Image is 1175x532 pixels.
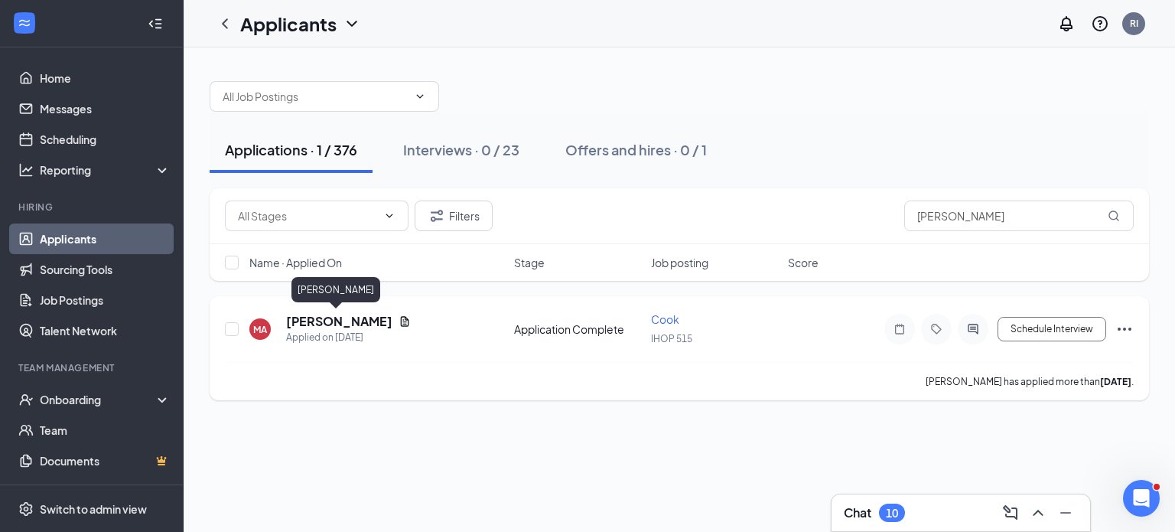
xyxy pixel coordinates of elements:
[1123,480,1160,517] iframe: Intercom live chat
[651,312,679,326] span: Cook
[18,201,168,214] div: Hiring
[216,15,234,33] svg: ChevronLeft
[1026,501,1050,525] button: ChevronUp
[886,507,898,520] div: 10
[291,277,380,302] div: [PERSON_NAME]
[1029,504,1047,522] svg: ChevronUp
[40,224,171,254] a: Applicants
[428,207,446,225] svg: Filter
[1108,210,1120,222] svg: MagnifyingGlass
[238,207,377,224] input: All Stages
[223,88,408,105] input: All Job Postings
[225,140,357,159] div: Applications · 1 / 376
[40,124,171,155] a: Scheduling
[926,375,1134,388] p: [PERSON_NAME] has applied more than .
[17,15,32,31] svg: WorkstreamLogo
[414,90,426,103] svg: ChevronDown
[651,255,708,270] span: Job posting
[1100,376,1131,387] b: [DATE]
[514,255,545,270] span: Stage
[399,315,411,328] svg: Document
[403,140,519,159] div: Interviews · 0 / 23
[788,255,819,270] span: Score
[383,210,395,222] svg: ChevronDown
[40,476,171,507] a: SurveysCrown
[343,15,361,33] svg: ChevronDown
[286,330,411,345] div: Applied on [DATE]
[1130,17,1138,30] div: RI
[240,11,337,37] h1: Applicants
[890,323,909,335] svg: Note
[927,323,946,335] svg: Tag
[40,446,171,476] a: DocumentsCrown
[286,313,392,330] h5: [PERSON_NAME]
[651,333,692,344] span: IHOP 515
[844,504,871,521] h3: Chat
[1056,504,1075,522] svg: Minimize
[18,392,34,407] svg: UserCheck
[40,285,171,315] a: Job Postings
[40,162,171,178] div: Reporting
[1115,320,1134,338] svg: Ellipses
[148,16,163,31] svg: Collapse
[18,501,34,517] svg: Settings
[40,63,171,93] a: Home
[249,255,342,270] span: Name · Applied On
[904,201,1134,231] input: Search in applications
[40,392,158,407] div: Onboarding
[40,501,147,517] div: Switch to admin view
[18,162,34,178] svg: Analysis
[415,201,493,231] button: Filter Filters
[18,361,168,374] div: Team Management
[964,323,982,335] svg: ActiveChat
[1001,504,1020,522] svg: ComposeMessage
[40,415,171,446] a: Team
[1091,15,1109,33] svg: QuestionInfo
[565,140,707,159] div: Offers and hires · 0 / 1
[40,315,171,346] a: Talent Network
[253,323,267,336] div: MA
[40,93,171,124] a: Messages
[40,254,171,285] a: Sourcing Tools
[998,317,1106,341] button: Schedule Interview
[1053,501,1078,525] button: Minimize
[998,501,1023,525] button: ComposeMessage
[514,321,642,337] div: Application Complete
[1057,15,1076,33] svg: Notifications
